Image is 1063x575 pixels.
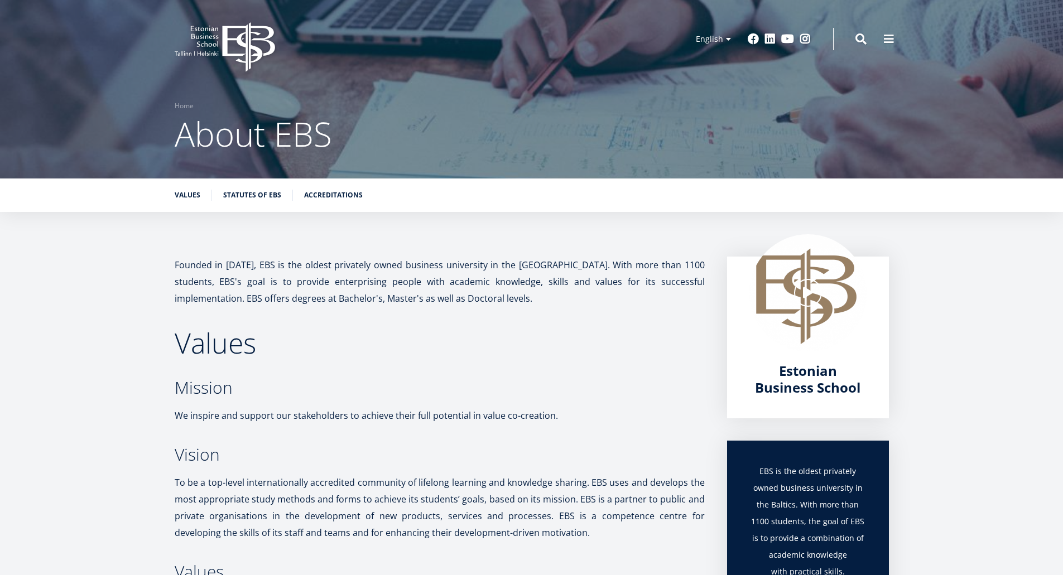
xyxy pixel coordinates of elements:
[764,33,776,45] a: Linkedin
[175,257,705,307] p: Founded in [DATE], EBS is the oldest privately owned business university in the [GEOGRAPHIC_DATA]...
[175,474,705,541] p: To be a top-level internationally accredited community of lifelong learning and knowledge sharing...
[175,111,332,157] span: About EBS
[175,407,705,424] p: We inspire and support our stakeholders to achieve their full potential in value co-creation.​
[749,363,867,396] a: Estonian Business School
[781,33,794,45] a: Youtube
[175,100,194,112] a: Home
[175,329,705,357] h2: Values
[175,379,705,396] h3: Mission
[175,190,200,201] a: Values
[223,190,281,201] a: Statutes of EBS
[800,33,811,45] a: Instagram
[304,190,363,201] a: Accreditations
[748,33,759,45] a: Facebook
[755,361,860,397] span: Estonian Business School
[175,446,705,463] h3: Vision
